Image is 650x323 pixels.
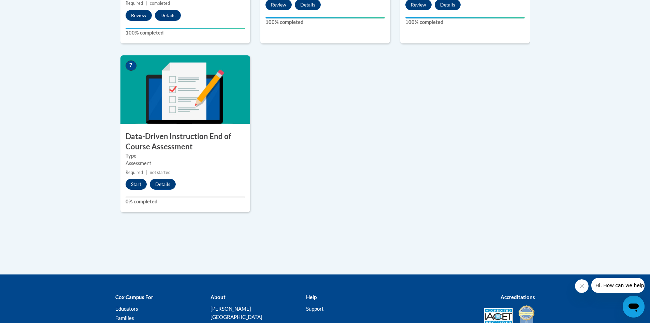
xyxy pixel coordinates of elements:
span: not started [150,170,171,175]
div: Your progress [405,17,525,18]
button: Details [155,10,181,21]
button: Review [126,10,152,21]
div: Your progress [126,28,245,29]
span: Hi. How can we help? [4,5,55,10]
label: 100% completed [405,18,525,26]
a: Educators [115,306,138,312]
a: Families [115,315,134,321]
span: 7 [126,60,136,71]
iframe: Button to launch messaging window [623,296,645,318]
div: Your progress [265,17,385,18]
iframe: Message from company [591,278,645,293]
a: Support [306,306,324,312]
label: 100% completed [126,29,245,37]
button: Start [126,179,147,190]
b: Help [306,294,317,300]
button: Details [150,179,176,190]
span: | [146,1,147,6]
label: Type [126,152,245,160]
span: completed [150,1,170,6]
span: Required [126,170,143,175]
span: | [146,170,147,175]
span: Required [126,1,143,6]
label: 100% completed [265,18,385,26]
b: Accreditations [501,294,535,300]
div: Assessment [126,160,245,167]
a: [PERSON_NAME][GEOGRAPHIC_DATA] [211,306,262,320]
iframe: Close message [575,279,589,293]
b: Cox Campus For [115,294,153,300]
b: About [211,294,226,300]
label: 0% completed [126,198,245,205]
img: Course Image [120,55,250,124]
h3: Data-Driven Instruction End of Course Assessment [120,131,250,152]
